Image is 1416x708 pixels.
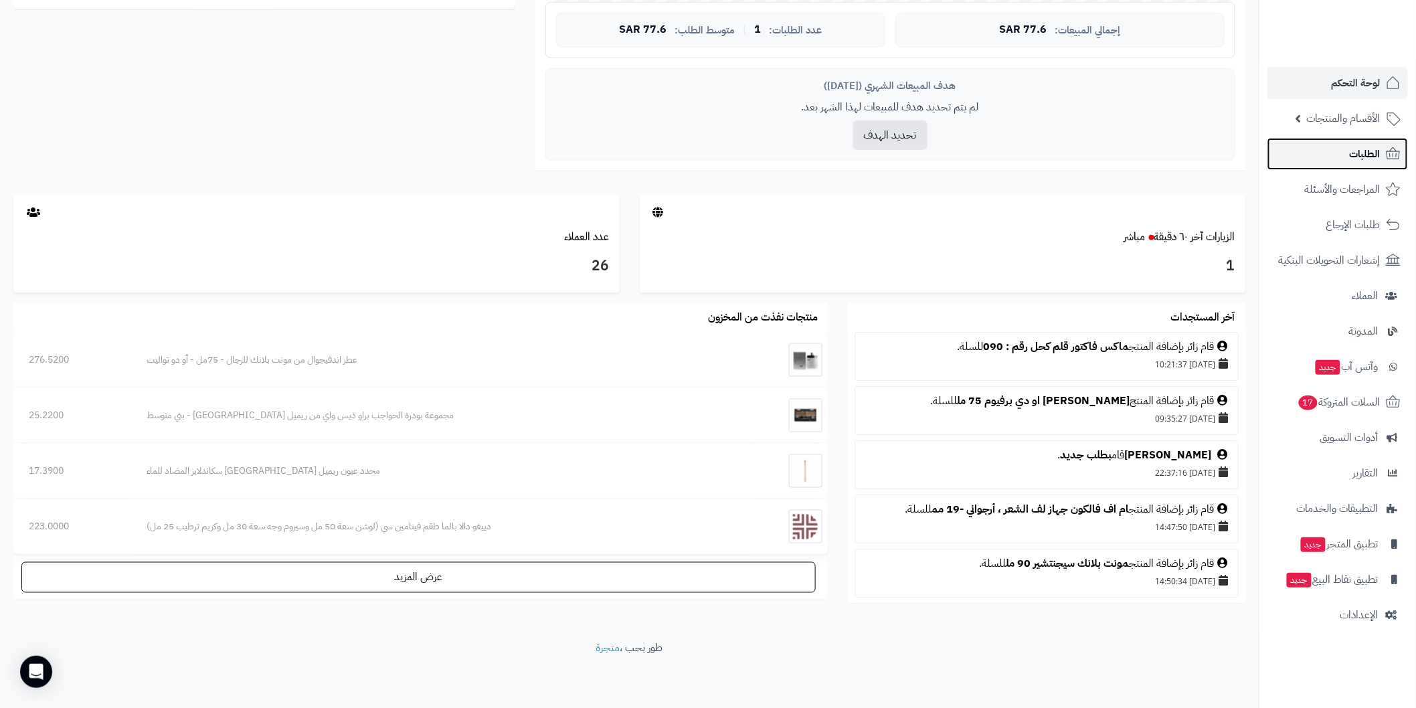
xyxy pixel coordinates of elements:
[1267,386,1408,418] a: السلات المتروكة17
[1267,280,1408,312] a: العملاء
[1353,464,1379,482] span: التقارير
[1320,428,1379,447] span: أدوات التسويق
[862,355,1231,373] div: [DATE] 10:21:37
[21,562,816,593] a: عرض المزيد
[862,448,1231,463] div: قام .
[1316,360,1340,375] span: جديد
[789,343,822,377] img: عطر اندفيجوال من مونت بلانك للرجال - 75مل - أو دو تواليت
[1349,322,1379,341] span: المدونة
[1287,573,1312,588] span: جديد
[556,100,1225,115] p: لم يتم تحديد هدف للمبيعات لهذا الشهر بعد.
[708,312,818,324] h3: منتجات نفذت من المخزون
[1332,74,1381,92] span: لوحة التحكم
[1124,229,1146,245] small: مباشر
[862,393,1231,409] div: قام زائر بإضافة المنتج للسلة.
[1267,351,1408,383] a: وآتس آبجديد
[1124,447,1211,463] a: [PERSON_NAME]
[853,120,927,150] button: تحديد الهدف
[862,556,1231,571] div: قام زائر بإضافة المنتج للسلة.
[1267,493,1408,525] a: التطبيقات والخدمات
[1298,393,1381,412] span: السلات المتروكة
[23,255,610,278] h3: 26
[1267,315,1408,347] a: المدونة
[556,79,1225,93] div: هدف المبيعات الشهري ([DATE])
[29,353,116,367] div: 276.5200
[1060,447,1112,463] a: بطلب جديد
[862,463,1231,482] div: [DATE] 22:37:16
[1267,528,1408,560] a: تطبيق المتجرجديد
[1267,138,1408,170] a: الطلبات
[1305,180,1381,199] span: المراجعات والأسئلة
[1267,244,1408,276] a: إشعارات التحويلات البنكية
[1267,422,1408,454] a: أدوات التسويق
[957,393,1130,409] a: [PERSON_NAME] او دي برفيوم 75 مل
[1286,570,1379,589] span: تطبيق نقاط البيع
[1267,599,1408,631] a: الإعدادات
[862,571,1231,590] div: [DATE] 14:50:34
[29,520,116,533] div: 223.0000
[29,464,116,478] div: 17.3900
[1171,312,1235,324] h3: آخر المستجدات
[650,255,1236,278] h3: 1
[20,656,52,688] div: Open Intercom Messenger
[743,25,746,35] span: |
[1267,563,1408,596] a: تطبيق نقاط البيعجديد
[862,517,1231,536] div: [DATE] 14:47:50
[1267,173,1408,205] a: المراجعات والأسئلة
[1297,499,1379,518] span: التطبيقات والخدمات
[1124,229,1235,245] a: الزيارات آخر ٦٠ دقيقةمباشر
[1350,145,1381,163] span: الطلبات
[565,229,610,245] a: عدد العملاء
[147,353,739,367] div: عطر اندفيجوال من مونت بلانك للرجال - 75مل - أو دو تواليت
[999,24,1047,36] span: 77.6 SAR
[1352,286,1379,305] span: العملاء
[983,339,1129,355] a: ماكس فاكتور قلم كحل رقم : 090
[1314,357,1379,376] span: وآتس آب
[1340,606,1379,624] span: الإعدادات
[862,339,1231,355] div: قام زائر بإضافة المنتج للسلة.
[29,409,116,422] div: 25.2200
[619,24,667,36] span: 77.6 SAR
[1300,535,1379,553] span: تطبيق المتجر
[596,640,620,656] a: متجرة
[1055,25,1120,36] span: إجمالي المبيعات:
[932,501,1129,517] a: ام اف فالكون جهاز لف الشعر ، أرجواني -19 مم
[1325,36,1403,64] img: logo-2.png
[1267,67,1408,99] a: لوحة التحكم
[675,25,735,36] span: متوسط الطلب:
[769,25,822,36] span: عدد الطلبات:
[862,502,1231,517] div: قام زائر بإضافة المنتج للسلة.
[1307,109,1381,128] span: الأقسام والمنتجات
[789,399,822,432] img: مجموعة بودرة الحواجب براو ذيس واي من ريميل لندن - بني متوسط
[1267,209,1408,241] a: طلبات الإرجاع
[789,510,822,543] img: دييغو دالا بالما طقم فيتامين سي (لوشن سعة 50 مل وسيروم وجه سعة 30 مل وكريم ترطيب 25 مل)
[754,24,761,36] span: 1
[862,409,1231,428] div: [DATE] 09:35:27
[147,409,739,422] div: مجموعة بودرة الحواجب براو ذيس واي من ريميل [GEOGRAPHIC_DATA] - بني متوسط
[1299,395,1318,410] span: 17
[147,520,739,533] div: دييغو دالا بالما طقم فيتامين سي (لوشن سعة 50 مل وسيروم وجه سعة 30 مل وكريم ترطيب 25 مل)
[1326,215,1381,234] span: طلبات الإرجاع
[1267,457,1408,489] a: التقارير
[1279,251,1381,270] span: إشعارات التحويلات البنكية
[147,464,739,478] div: محدد عيون ريميل [GEOGRAPHIC_DATA] سكاندلايز المضاد للماء
[1006,555,1129,571] a: مونت بلانك سيجنتشير 90 مل
[1301,537,1326,552] span: جديد
[789,454,822,488] img: محدد عيون ريميل لندن سكاندلايز المضاد للماء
